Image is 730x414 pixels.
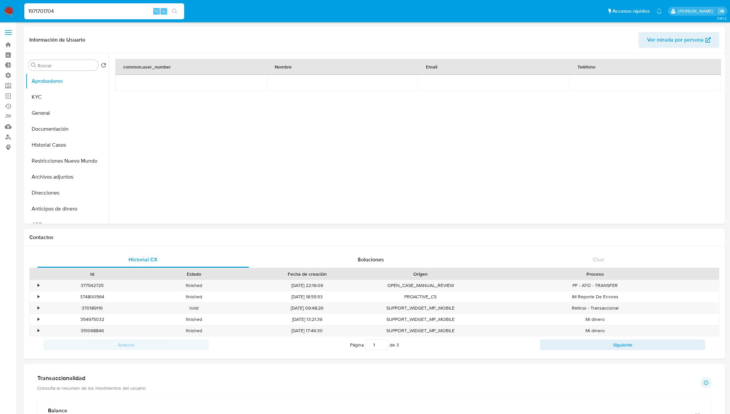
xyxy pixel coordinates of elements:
div: • [38,282,39,289]
span: Página de [350,340,399,350]
button: Historial Casos [26,137,109,153]
button: Archivos adjuntos [26,169,109,185]
div: [DATE] 22:16:09 [245,280,370,291]
div: finished [143,325,244,336]
div: SUPPORT_WIDGET_MP_MOBILE [370,325,471,336]
div: IM Reporte De Errores [471,291,719,302]
span: Soluciones [358,256,384,263]
div: Id [46,271,138,277]
div: Mi dinero [471,314,719,325]
button: Volver al orden por defecto [101,63,106,70]
div: finished [143,280,244,291]
span: Chat [593,256,604,263]
span: 3 [396,342,399,348]
div: [DATE] 09:48:26 [245,303,370,314]
div: Mi dinero [471,325,719,336]
h1: Información de Usuario [29,37,85,43]
div: Estado [148,271,240,277]
a: Notificaciones [656,8,662,14]
button: search-icon [168,7,182,16]
input: Buscar [38,63,96,69]
p: jessica.fukman@mercadolibre.com [678,8,716,14]
button: Aprobadores [26,73,109,89]
button: Anticipos de dinero [26,201,109,217]
input: Buscar usuario o caso... [24,7,184,16]
button: Documentación [26,121,109,137]
div: 377542725 [41,280,143,291]
div: Fecha de creación [249,271,365,277]
div: 374800564 [41,291,143,302]
button: KYC [26,89,109,105]
span: Historial CX [129,256,158,263]
div: • [38,316,39,323]
div: OPEN_CASE_MANUAL_REVIEW [370,280,471,291]
div: [DATE] 13:21:39 [245,314,370,325]
button: General [26,105,109,121]
div: Retiros - Transaccional [471,303,719,314]
div: • [38,328,39,334]
div: Origen [374,271,467,277]
button: Siguiente [540,340,705,350]
span: Ver mirada por persona [647,32,704,48]
div: SUPPORT_WIDGET_MP_MOBILE [370,314,471,325]
button: Direcciones [26,185,109,201]
div: SUPPORT_WIDGET_MP_MOBILE [370,303,471,314]
div: finished [143,291,244,302]
button: Buscar [31,63,36,68]
button: CBT [26,217,109,233]
span: s [163,8,165,14]
div: [DATE] 18:55:53 [245,291,370,302]
div: [DATE] 17:46:30 [245,325,370,336]
div: • [38,305,39,311]
div: • [38,294,39,300]
button: Restricciones Nuevo Mundo [26,153,109,169]
div: hold [143,303,244,314]
div: finished [143,314,244,325]
h1: Contactos [29,234,719,241]
div: 351068846 [41,325,143,336]
span: Accesos rápidos [612,8,650,15]
div: PF - ATO - TRANSFER [471,280,719,291]
div: PROACTIVE_CS [370,291,471,302]
div: Proceso [476,271,714,277]
button: Anterior [43,340,209,350]
button: Ver mirada por persona [638,32,719,48]
div: 354975032 [41,314,143,325]
span: ⌥ [154,8,159,14]
div: 370189116 [41,303,143,314]
a: Salir [718,8,725,15]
